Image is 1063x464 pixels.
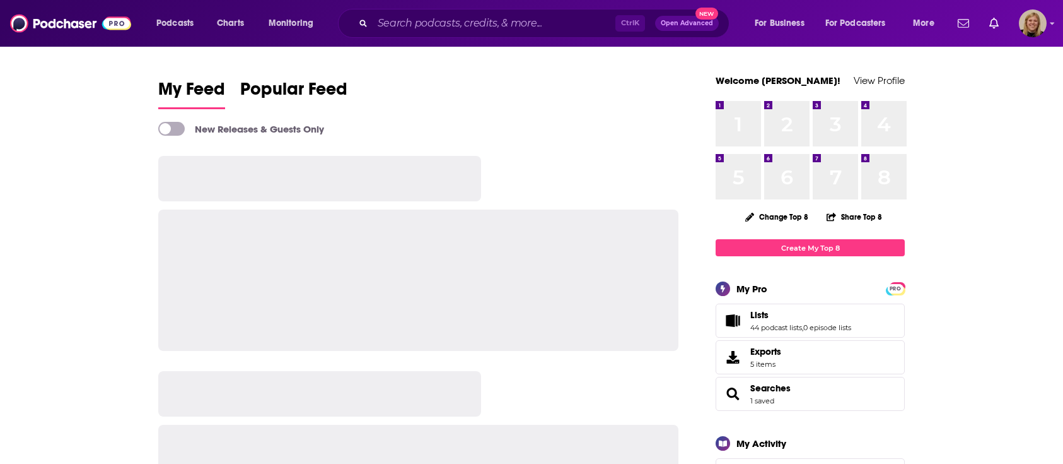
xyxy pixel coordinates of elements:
a: 44 podcast lists [750,323,802,332]
img: Podchaser - Follow, Share and Rate Podcasts [10,11,131,35]
a: Searches [750,383,791,394]
a: Searches [720,385,745,403]
button: open menu [746,13,820,33]
span: Lists [750,309,769,321]
a: PRO [888,283,903,293]
span: More [913,15,934,32]
span: Lists [716,304,905,338]
span: My Feed [158,78,225,107]
span: Logged in as avansolkema [1019,9,1047,37]
span: Popular Feed [240,78,347,107]
a: 0 episode lists [803,323,851,332]
span: Monitoring [269,15,313,32]
span: 5 items [750,360,781,369]
button: Change Top 8 [738,209,816,225]
a: Exports [716,340,905,374]
span: , [802,323,803,332]
button: open menu [904,13,950,33]
button: Show profile menu [1019,9,1047,37]
a: New Releases & Guests Only [158,122,324,136]
span: PRO [888,284,903,294]
a: Show notifications dropdown [984,13,1004,34]
a: Charts [209,13,252,33]
span: Exports [720,348,745,366]
span: For Podcasters [825,15,886,32]
button: open menu [148,13,210,33]
div: My Activity [736,437,786,449]
a: Lists [720,312,745,330]
span: Exports [750,346,781,357]
a: My Feed [158,78,225,109]
span: Open Advanced [661,20,713,27]
span: Searches [716,377,905,411]
a: View Profile [854,74,905,86]
div: Search podcasts, credits, & more... [350,9,741,38]
a: Show notifications dropdown [953,13,974,34]
input: Search podcasts, credits, & more... [373,13,615,33]
a: 1 saved [750,396,774,405]
button: open menu [817,13,904,33]
a: Create My Top 8 [716,239,905,256]
span: New [695,8,718,20]
a: Lists [750,309,851,321]
span: For Business [755,15,805,32]
button: open menu [260,13,330,33]
span: Podcasts [156,15,194,32]
div: My Pro [736,283,767,295]
button: Share Top 8 [826,205,883,229]
a: Popular Feed [240,78,347,109]
span: Charts [217,15,244,32]
a: Welcome [PERSON_NAME]! [716,74,840,86]
button: Open AdvancedNew [655,16,719,31]
span: Ctrl K [615,15,645,32]
img: User Profile [1019,9,1047,37]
